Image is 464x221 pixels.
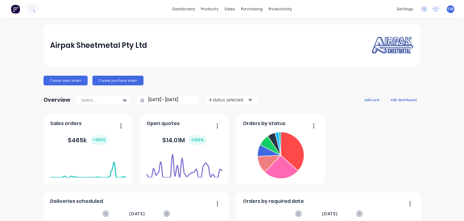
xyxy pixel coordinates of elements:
span: Sales orders [50,120,82,127]
img: Factory [11,5,20,14]
div: settings [394,5,416,14]
button: Create purchase order [92,76,143,85]
div: purchasing [238,5,266,14]
span: Orders by status [243,120,285,127]
div: products [198,5,221,14]
span: CM [448,6,453,12]
div: $ 14.01M [162,135,206,145]
a: dashboard [169,5,198,14]
button: 4 status selected [206,95,257,104]
span: Orders by required date [243,198,304,205]
div: productivity [266,5,295,14]
div: sales [221,5,238,14]
span: [DATE] [322,210,338,217]
span: [DATE] [129,210,145,217]
button: add card [360,96,383,104]
div: 4 status selected [209,97,247,103]
img: Airpak Sheetmetal Pty Ltd [372,36,414,55]
button: Create sales order [43,76,88,85]
div: Airpak Sheetmetal Pty Ltd [50,39,147,51]
div: $ 465k [68,135,108,145]
button: edit dashboard [387,96,420,104]
div: + 100 % [188,135,206,145]
span: Open quotes [147,120,180,127]
div: Overview [43,94,70,106]
div: + 100 % [90,135,108,145]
